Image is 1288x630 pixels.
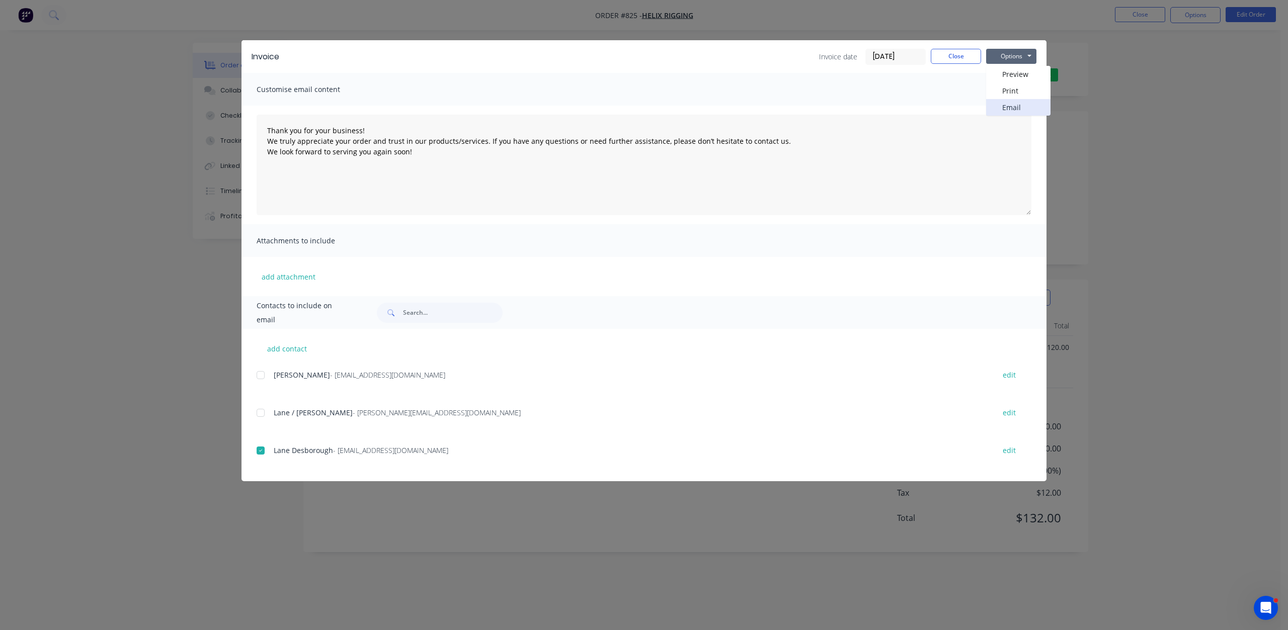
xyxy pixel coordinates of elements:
[403,303,503,323] input: Search...
[14,339,36,346] span: Home
[21,256,163,266] div: Hey, Factory pro there👋
[986,99,1051,116] button: Email
[58,339,93,346] span: Messages
[20,88,181,106] p: How can we help?
[21,289,181,299] h2: Factory Feature Walkthroughs
[168,339,184,346] span: Help
[74,226,127,237] div: Improvement
[997,406,1022,419] button: edit
[333,445,448,455] span: - [EMAIL_ADDRESS][DOMAIN_NAME]
[274,408,353,417] span: Lane / [PERSON_NAME]
[21,243,163,254] div: Factory Weekly Updates - [DATE]
[173,16,191,34] div: Close
[10,119,191,157] div: Ask a questionAI Agent and team can help
[274,445,333,455] span: Lane Desborough
[116,339,135,346] span: News
[997,368,1022,382] button: edit
[257,115,1031,215] textarea: Thank you for your business! We truly appreciate your order and trust in our products/services. I...
[50,314,101,354] button: Messages
[252,51,279,63] div: Invoice
[21,226,70,237] div: New feature
[21,127,169,138] div: Ask a question
[257,234,367,248] span: Attachments to include
[21,138,169,148] div: AI Agent and team can help
[257,341,317,356] button: add contact
[986,49,1036,64] button: Options
[257,269,320,284] button: add attachment
[10,218,191,275] div: New featureImprovementFactory Weekly Updates - [DATE]Hey, Factory pro there👋
[21,185,181,205] button: Share it with us
[997,443,1022,457] button: edit
[20,19,80,35] img: logo
[101,314,151,354] button: News
[986,82,1051,99] button: Print
[257,299,352,327] span: Contacts to include on email
[819,51,857,62] span: Invoice date
[931,49,981,64] button: Close
[20,71,181,88] p: Hi [PERSON_NAME]
[986,66,1051,82] button: Preview
[21,170,181,181] h2: Have an idea or feature request?
[151,314,201,354] button: Help
[353,408,521,417] span: - [PERSON_NAME][EMAIL_ADDRESS][DOMAIN_NAME]
[274,370,330,380] span: [PERSON_NAME]
[1254,596,1278,620] iframe: Intercom live chat
[257,82,367,97] span: Customise email content
[330,370,445,380] span: - [EMAIL_ADDRESS][DOMAIN_NAME]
